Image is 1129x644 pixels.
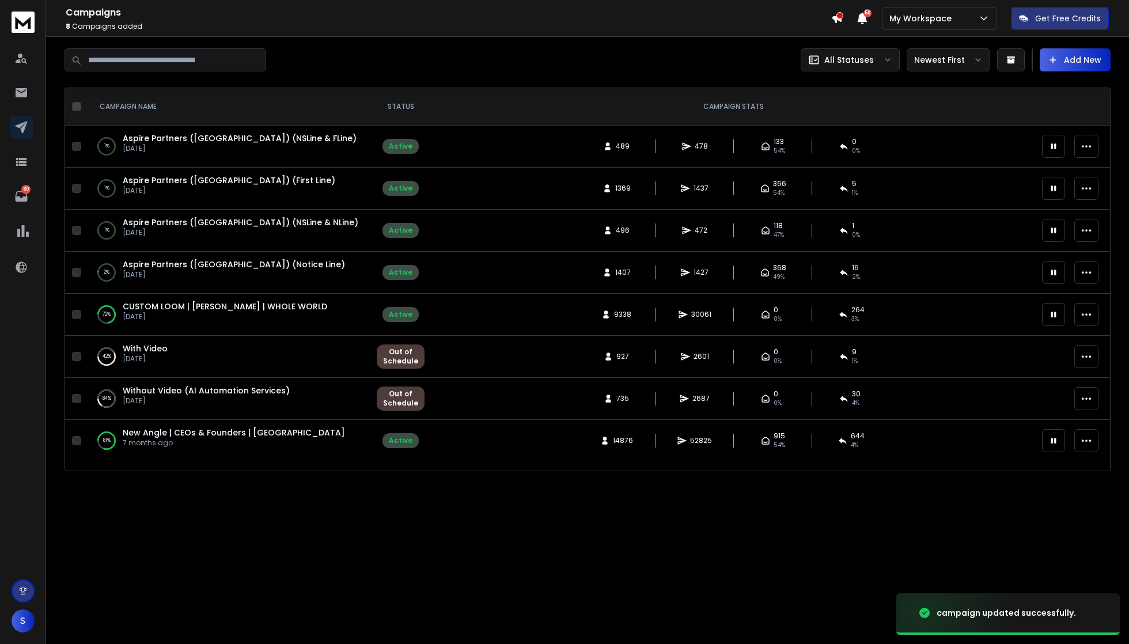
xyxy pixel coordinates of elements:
td: 1%Aspire Partners ([GEOGRAPHIC_DATA]) (NSLine & FLine)[DATE] [86,126,370,168]
span: 9 [852,347,857,357]
div: Active [389,226,412,235]
p: 81 % [103,435,111,446]
a: New Angle | CEOs & Founders | [GEOGRAPHIC_DATA] [123,427,345,438]
button: S [12,609,35,632]
span: 489 [616,142,630,151]
span: 0 % [852,230,860,240]
td: 72%CUSTOM LOOM | [PERSON_NAME] | WHOLE WORLD[DATE] [86,294,370,336]
span: 1 % [852,188,858,198]
span: 366 [773,179,786,188]
p: My Workspace [889,13,956,24]
p: [DATE] [123,144,357,153]
p: 42 % [103,351,111,362]
span: 735 [616,394,629,403]
span: 2 % [852,272,860,282]
p: Campaigns added [66,22,831,31]
button: Newest First [907,48,990,71]
p: 1 % [104,141,109,152]
a: CUSTOM LOOM | [PERSON_NAME] | WHOLE WORLD [123,301,327,312]
span: 0 [852,137,857,146]
a: 80 [10,185,33,208]
span: 30061 [691,310,711,319]
span: 14876 [613,436,633,445]
td: 84%Without Video (AI Automation Services)[DATE] [86,378,370,420]
div: Out of Schedule [383,347,418,366]
span: 1427 [694,268,709,277]
span: 1407 [615,268,631,277]
span: 9338 [614,310,631,319]
div: campaign updated successfully. [937,607,1076,619]
span: 0% [774,315,782,324]
a: Aspire Partners ([GEOGRAPHIC_DATA]) (Notice Line) [123,259,345,270]
span: 54 % [774,441,785,450]
span: 478 [695,142,708,151]
span: 50 [863,9,872,17]
div: Out of Schedule [383,389,418,408]
span: 52825 [690,436,712,445]
a: Aspire Partners ([GEOGRAPHIC_DATA]) (First Line) [123,175,335,186]
p: [DATE] [123,396,290,406]
div: Active [389,436,412,445]
span: 4 % [852,399,859,408]
a: With Video [123,343,168,354]
p: All Statuses [824,54,874,66]
a: Aspire Partners ([GEOGRAPHIC_DATA]) (NSLine & FLine) [123,132,357,144]
h1: Campaigns [66,6,831,20]
p: [DATE] [123,354,168,363]
td: 42%With Video[DATE] [86,336,370,378]
p: 1 % [104,225,109,236]
td: 81%New Angle | CEOs & Founders | [GEOGRAPHIC_DATA]7 months ago [86,420,370,462]
p: [DATE] [123,186,335,195]
th: STATUS [370,88,431,126]
span: 0% [774,357,782,366]
span: 0 % [852,146,860,156]
img: logo [12,12,35,33]
span: 0% [774,399,782,408]
a: Aspire Partners ([GEOGRAPHIC_DATA]) (NSLine & NLine) [123,217,358,228]
span: 3 % [851,315,859,324]
td: 1%Aspire Partners ([GEOGRAPHIC_DATA]) (First Line)[DATE] [86,168,370,210]
button: Add New [1040,48,1111,71]
th: CAMPAIGN STATS [431,88,1035,126]
p: [DATE] [123,270,345,279]
div: Active [389,268,412,277]
span: 1437 [694,184,709,193]
div: Active [389,184,412,193]
a: Without Video (AI Automation Services) [123,385,290,396]
span: 54 % [774,146,785,156]
span: 1 % [852,357,858,366]
div: Active [389,142,412,151]
span: 644 [851,431,865,441]
span: 0 [774,389,778,399]
td: 2%Aspire Partners ([GEOGRAPHIC_DATA]) (Notice Line)[DATE] [86,252,370,294]
span: 368 [773,263,786,272]
td: 1%Aspire Partners ([GEOGRAPHIC_DATA]) (NSLine & NLine)[DATE] [86,210,370,252]
span: 30 [852,389,861,399]
span: 2601 [694,352,709,361]
span: 472 [695,226,707,235]
p: 1 % [104,183,109,194]
span: 16 [852,263,859,272]
p: Get Free Credits [1035,13,1101,24]
p: 72 % [103,309,111,320]
span: 5 [852,179,857,188]
span: 8 [66,21,70,31]
span: 49 % [773,272,785,282]
span: 927 [616,352,629,361]
div: Active [389,310,412,319]
span: 0 [774,347,778,357]
span: 4 % [851,441,858,450]
span: 1 [852,221,854,230]
p: 7 months ago [123,438,345,448]
span: 118 [774,221,783,230]
p: 84 % [103,393,111,404]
